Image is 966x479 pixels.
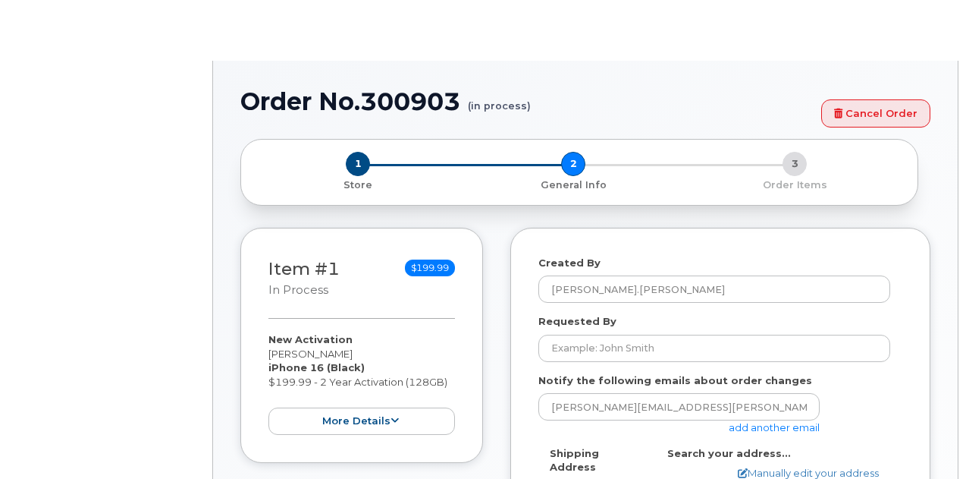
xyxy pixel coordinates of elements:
[268,333,353,345] strong: New Activation
[253,176,463,192] a: 1 Store
[268,332,455,435] div: [PERSON_NAME] $199.99 - 2 Year Activation (128GB)
[729,421,820,433] a: add another email
[821,99,930,128] a: Cancel Order
[259,178,456,192] p: Store
[538,373,812,388] label: Notify the following emails about order changes
[405,260,455,276] span: $199.99
[538,335,890,362] input: Example: John Smith
[468,88,531,112] small: (in process)
[550,446,645,474] label: Shipping Address
[268,260,340,298] h3: Item #1
[268,408,455,436] button: more details
[538,256,601,270] label: Created By
[346,152,370,176] span: 1
[667,446,791,461] label: Search your address...
[268,283,328,297] small: in process
[240,88,814,115] h1: Order No.300903
[538,393,820,421] input: Example: john@appleseed.com
[268,361,365,373] strong: iPhone 16 (Black)
[538,314,616,329] label: Requested By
